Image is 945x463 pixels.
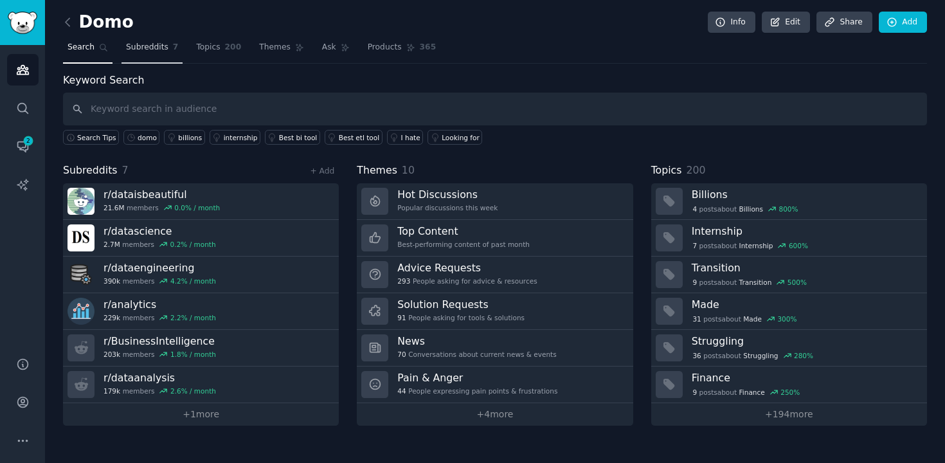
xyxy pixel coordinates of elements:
div: members [104,313,216,322]
div: billions [178,133,202,142]
div: internship [224,133,258,142]
span: Struggling [743,351,778,360]
h3: Solution Requests [397,298,525,311]
a: +194more [651,403,927,426]
span: Made [743,314,762,323]
div: 500 % [788,278,807,287]
h3: News [397,334,556,348]
a: domo [123,130,159,145]
a: Edit [762,12,810,33]
span: 7 [692,241,697,250]
a: Billions4postsaboutBillions800% [651,183,927,220]
h2: Domo [63,12,134,33]
div: post s about [692,313,798,325]
h3: Pain & Anger [397,371,557,385]
a: +4more [357,403,633,426]
div: 0.2 % / month [170,240,216,249]
h3: r/ dataisbeautiful [104,188,220,201]
span: 203k [104,350,120,359]
span: 229k [104,313,120,322]
h3: Internship [692,224,918,238]
a: Finance9postsaboutFinance250% [651,367,927,403]
div: members [104,386,216,395]
div: post s about [692,350,815,361]
span: Finance [739,388,765,397]
span: Themes [259,42,291,53]
span: 7 [173,42,179,53]
img: datascience [67,224,94,251]
h3: r/ dataanalysis [104,371,216,385]
div: members [104,240,216,249]
a: Internship7postsaboutInternship600% [651,220,927,257]
a: r/dataisbeautiful21.6Mmembers0.0% / month [63,183,339,220]
div: post s about [692,277,808,288]
a: r/analytics229kmembers2.2% / month [63,293,339,330]
div: members [104,203,220,212]
h3: r/ datascience [104,224,216,238]
span: 179k [104,386,120,395]
span: 10 [402,164,415,176]
a: Best etl tool [325,130,382,145]
span: 200 [686,164,705,176]
div: 600 % [789,241,808,250]
a: Ask [318,37,354,64]
a: Topics200 [192,37,246,64]
a: Products365 [363,37,440,64]
h3: Billions [692,188,918,201]
h3: Advice Requests [397,261,537,275]
img: dataisbeautiful [67,188,94,215]
span: 390k [104,277,120,286]
div: Conversations about current news & events [397,350,556,359]
span: Themes [357,163,397,179]
a: + Add [310,167,334,176]
div: post s about [692,386,801,398]
span: 4 [692,204,697,213]
a: +1more [63,403,339,426]
span: Ask [322,42,336,53]
a: Solution Requests91People asking for tools & solutions [357,293,633,330]
a: Themes [255,37,309,64]
label: Keyword Search [63,74,144,86]
a: Subreddits7 [122,37,183,64]
a: Info [708,12,755,33]
span: 31 [692,314,701,323]
span: Topics [651,163,682,179]
span: 365 [420,42,437,53]
a: Add [879,12,927,33]
div: I hate [401,133,420,142]
div: Looking for [442,133,480,142]
div: People expressing pain points & frustrations [397,386,557,395]
h3: Struggling [692,334,918,348]
span: 36 [692,351,701,360]
button: Search Tips [63,130,119,145]
a: Hot DiscussionsPopular discussions this week [357,183,633,220]
div: domo [138,133,157,142]
a: News70Conversations about current news & events [357,330,633,367]
h3: Hot Discussions [397,188,498,201]
a: r/dataanalysis179kmembers2.6% / month [63,367,339,403]
h3: Transition [692,261,918,275]
a: I hate [387,130,424,145]
h3: r/ dataengineering [104,261,216,275]
div: post s about [692,203,800,215]
div: 0.0 % / month [174,203,220,212]
div: members [104,277,216,286]
span: Internship [739,241,773,250]
a: Best bi tool [265,130,320,145]
div: 800 % [779,204,798,213]
span: Search Tips [77,133,116,142]
a: Top ContentBest-performing content of past month [357,220,633,257]
div: members [104,350,216,359]
h3: Finance [692,371,918,385]
a: Made31postsaboutMade300% [651,293,927,330]
a: Looking for [428,130,482,145]
span: 44 [397,386,406,395]
div: 2.6 % / month [170,386,216,395]
div: 280 % [794,351,813,360]
span: 200 [225,42,242,53]
a: r/BusinessIntelligence203kmembers1.8% / month [63,330,339,367]
div: 1.8 % / month [170,350,216,359]
div: Best-performing content of past month [397,240,530,249]
span: Products [368,42,402,53]
h3: r/ BusinessIntelligence [104,334,216,348]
